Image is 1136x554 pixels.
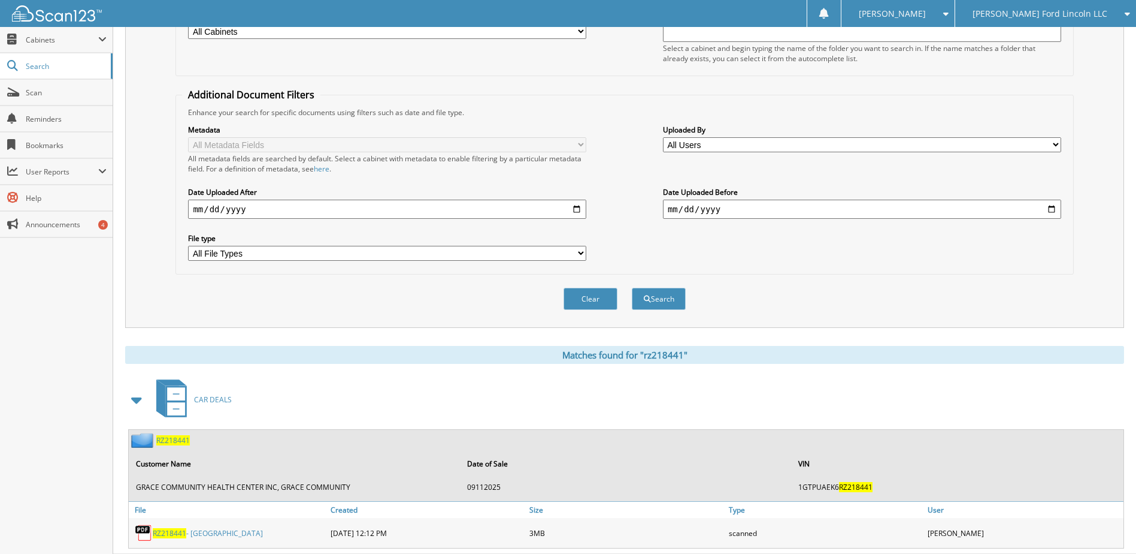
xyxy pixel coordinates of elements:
[149,376,232,423] a: CAR DEALS
[663,187,1061,197] label: Date Uploaded Before
[839,482,873,492] span: RZ218441
[26,219,107,230] span: Announcements
[26,61,105,71] span: Search
[129,502,328,518] a: File
[26,193,107,203] span: Help
[188,200,586,219] input: start
[526,521,725,545] div: 3MB
[153,528,263,538] a: RZ218441- [GEOGRAPHIC_DATA]
[188,153,586,174] div: All metadata fields are searched by default. Select a cabinet with metadata to enable filtering b...
[925,521,1123,545] div: [PERSON_NAME]
[859,10,926,17] span: [PERSON_NAME]
[461,477,791,497] td: 09112025
[26,35,98,45] span: Cabinets
[125,346,1124,364] div: Matches found for "rz218441"
[328,502,526,518] a: Created
[1076,496,1136,554] iframe: Chat Widget
[12,5,102,22] img: scan123-logo-white.svg
[135,524,153,542] img: PDF.png
[98,220,108,230] div: 4
[526,502,725,518] a: Size
[663,125,1061,135] label: Uploaded By
[26,114,107,124] span: Reminders
[182,88,320,101] legend: Additional Document Filters
[188,187,586,197] label: Date Uploaded After
[328,521,526,545] div: [DATE] 12:12 PM
[194,395,232,405] span: CAR DEALS
[792,451,1122,476] th: VIN
[726,521,925,545] div: scanned
[663,200,1061,219] input: end
[663,43,1061,64] div: Select a cabinet and begin typing the name of the folder you want to search in. If the name match...
[182,107,1067,118] div: Enhance your search for specific documents using filters such as date and file type.
[726,502,925,518] a: Type
[973,10,1107,17] span: [PERSON_NAME] Ford Lincoln LLC
[461,451,791,476] th: Date of Sale
[188,125,586,135] label: Metadata
[314,164,329,174] a: here
[130,477,460,497] td: GRACE COMMUNITY HEALTH CENTER INC, GRACE COMMUNITY
[188,233,586,243] label: File type
[26,167,98,177] span: User Reports
[153,528,186,538] span: RZ218441
[632,288,686,310] button: Search
[26,140,107,150] span: Bookmarks
[131,433,156,448] img: folder2.png
[156,435,190,445] a: RZ218441
[925,502,1123,518] a: User
[130,451,460,476] th: Customer Name
[564,288,617,310] button: Clear
[26,88,107,98] span: Scan
[792,477,1122,497] td: 1GTPUAEK6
